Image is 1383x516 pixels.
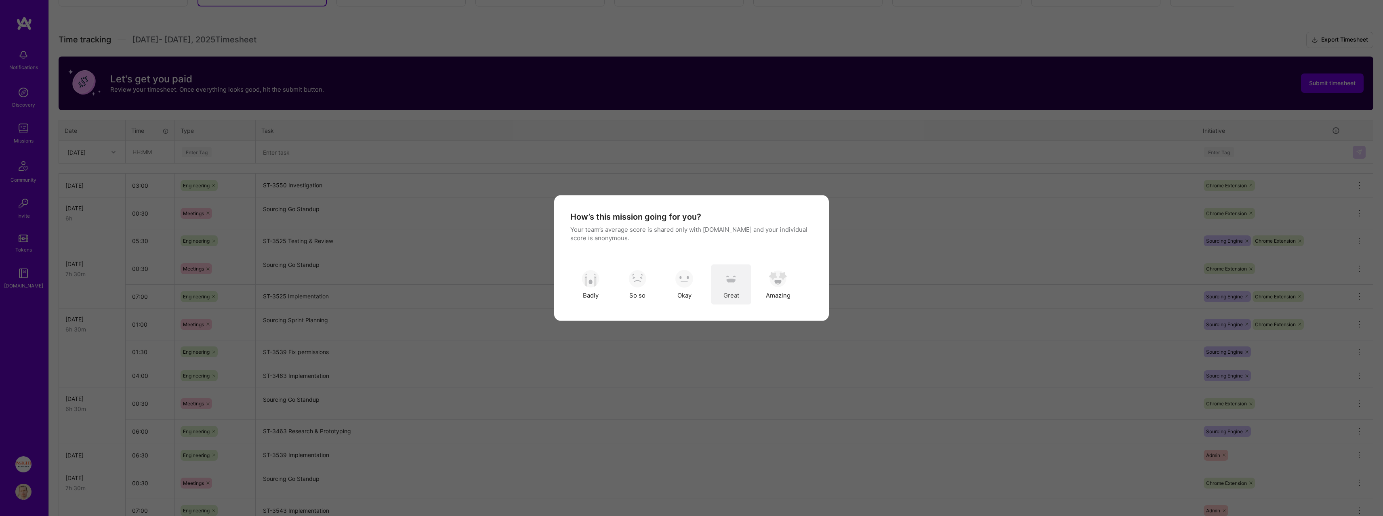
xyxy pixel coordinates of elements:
div: modal [554,195,829,321]
img: soso [675,270,693,287]
h4: How’s this mission going for you? [570,212,701,222]
img: soso [582,270,599,287]
span: So so [629,291,645,299]
img: soso [722,270,740,287]
span: Amazing [766,291,790,299]
span: Okay [677,291,691,299]
img: soso [769,270,787,287]
img: soso [628,270,646,287]
span: Badly [583,291,599,299]
p: Your team’s average score is shared only with [DOMAIN_NAME] and your individual score is anonymous. [570,225,813,242]
span: Great [723,291,739,299]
